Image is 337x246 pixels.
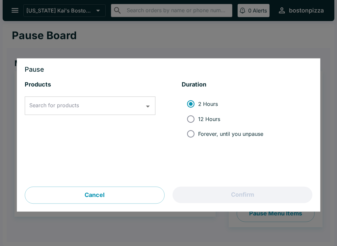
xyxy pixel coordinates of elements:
[198,101,218,107] span: 2 Hours
[143,101,153,111] button: Open
[25,66,312,73] h3: Pause
[25,187,165,204] button: Cancel
[25,81,155,89] h5: Products
[182,81,312,89] h5: Duration
[198,116,220,122] span: 12 Hours
[198,131,263,137] span: Forever, until you unpause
